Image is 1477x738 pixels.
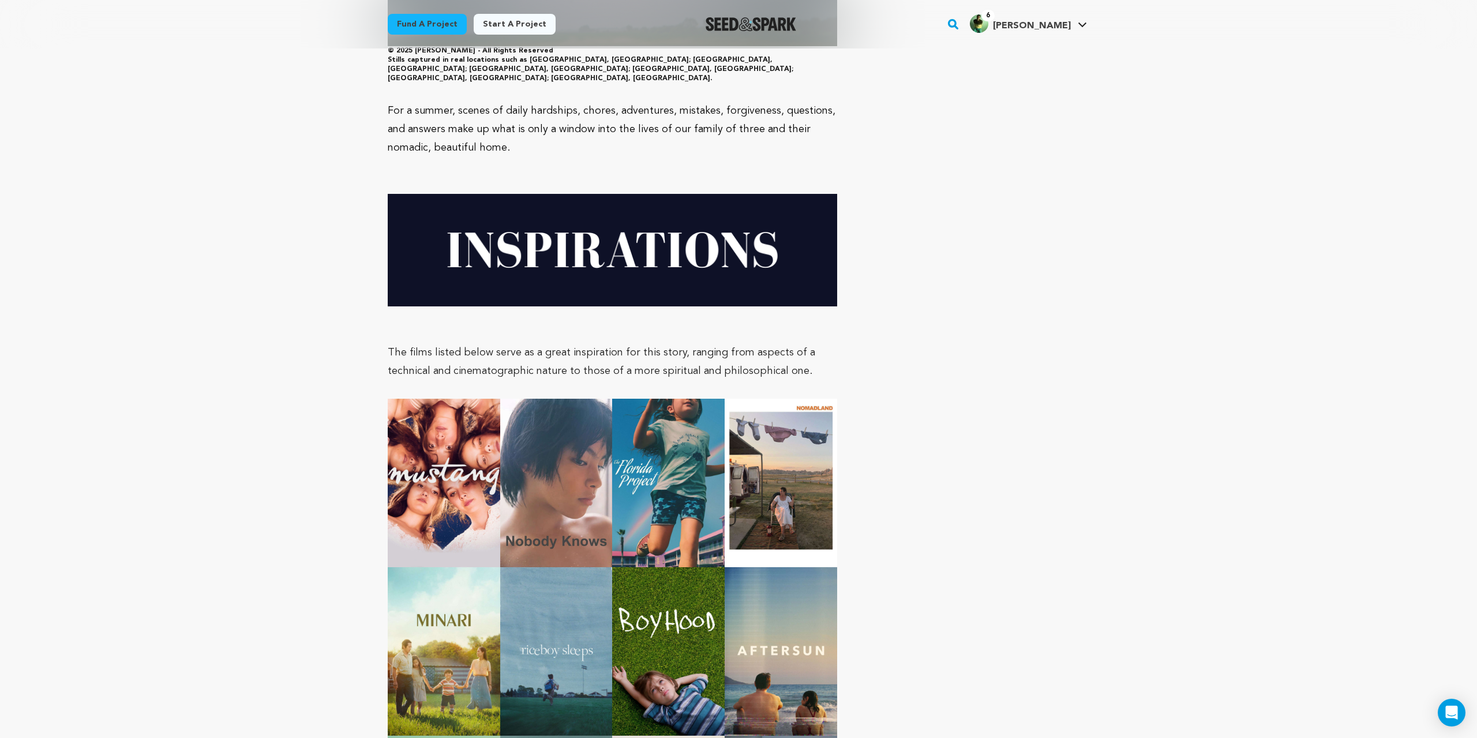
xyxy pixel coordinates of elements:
[968,12,1089,36] span: Sterling S.'s Profile
[993,21,1071,31] span: [PERSON_NAME]
[725,399,837,567] img: 1749581881-509662-nomadland-0-1000-0-1500-crop.jpg
[500,399,613,567] img: 1749581986-kDQSwhkiHttHt0OlPNdmnrBsTki-0-1000-0-1500-crop.jpg
[388,194,837,306] img: 1749589862-Waxing%20-%20S&S%20Separator%20-%20Inspiration.png
[388,567,500,736] img: 1749582255-542449-minari-0-1000-0-1500-crop.jpg
[500,567,613,736] img: 1749582262-908006-riceboy-sleeps-0-1000-0-1500-crop.jpg
[474,14,556,35] a: Start a project
[612,567,725,736] img: 1749582268-eKi4e5zXhQKs0De4xu5AAMvu376-0-1000-0-1500-crop.jpg
[612,399,725,567] img: 1749581905-328538-the-florida-project-0-1000-0-1500-crop.jpg
[706,17,796,31] img: Seed&Spark Logo Dark Mode
[970,14,1071,33] div: Sterling S.'s Profile
[1438,699,1465,726] div: Open Intercom Messenger
[970,14,988,33] img: 9022548619f7b85d.jpg
[388,55,837,83] h6: Stills captured in real locations such as [GEOGRAPHIC_DATA], [GEOGRAPHIC_DATA]; [GEOGRAPHIC_DATA]...
[388,106,835,153] span: For a summer, scenes of daily hardships, chores, adventures, mistakes, forgiveness, questions, an...
[981,10,995,21] span: 6
[388,14,467,35] a: Fund a project
[725,567,837,736] img: 1749582273-868558-aftersun-0-1000-0-1500-crop.jpg
[706,17,796,31] a: Seed&Spark Homepage
[388,343,837,380] p: The films listed below serve as a great inspiration for this story, ranging from aspects of a tec...
[968,12,1089,33] a: Sterling S.'s Profile
[388,399,500,567] img: 1749581993-4TXzIp16Ofdw2bNFnLbfVI9QDhr-0-1000-0-1500-crop.jpg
